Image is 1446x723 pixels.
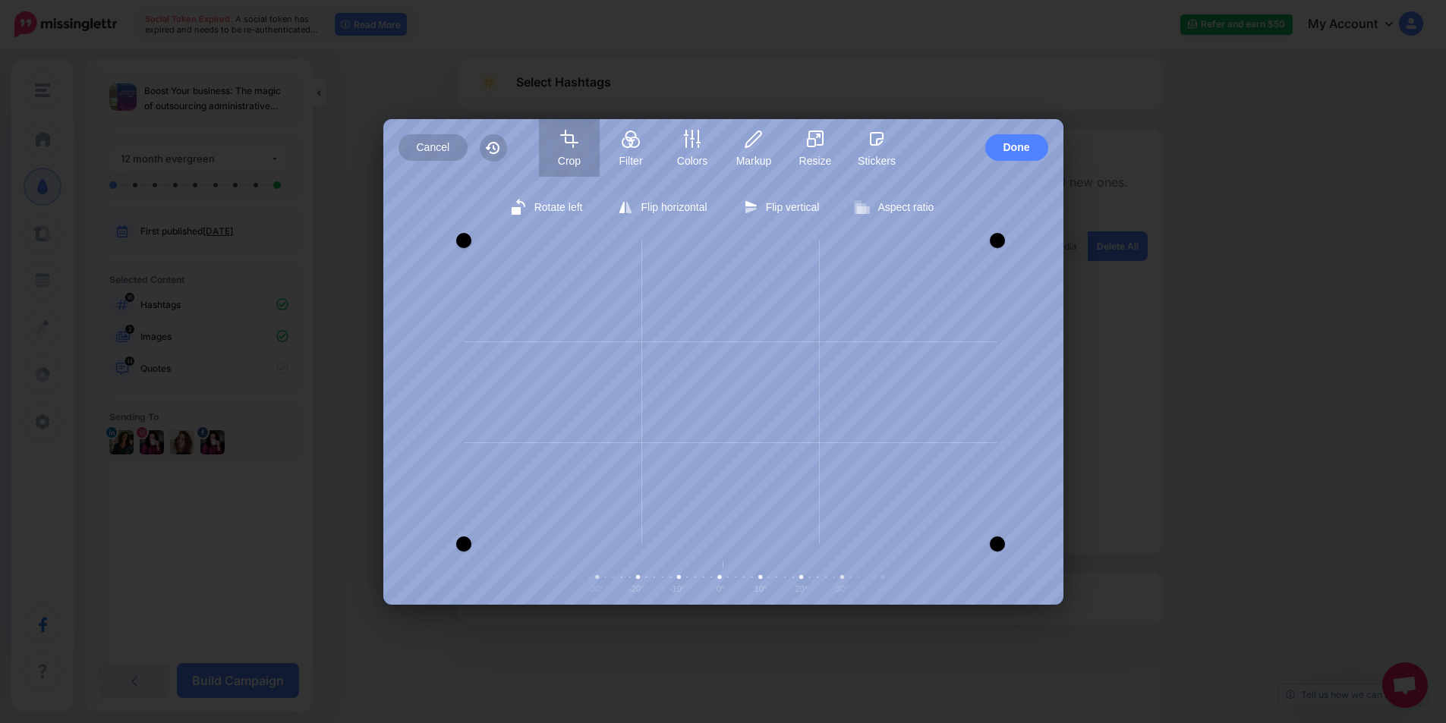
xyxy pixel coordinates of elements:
button: Flip vertical [735,192,829,222]
button: Stickers [846,119,907,177]
span: Stickers [846,155,907,167]
span: Resize [785,155,846,167]
button: Done [985,134,1048,161]
button: Rotate left [503,192,592,222]
button: Cancel [399,134,468,161]
button: Colors [662,119,723,177]
span: Cancel [417,134,450,161]
span: Filter [600,155,661,167]
span: Done [1003,134,1030,161]
button: Filter [600,119,661,177]
button: Center rotation [714,558,732,572]
span: Flip horizontal [641,201,707,213]
span: Center rotation [714,558,745,580]
button: Markup [723,119,784,177]
span: Crop [539,155,600,167]
button: Crop [539,119,600,177]
button: Resize [785,119,846,177]
button: Aspect ratio [846,192,943,222]
button: Flip horizontal [610,192,716,222]
span: Markup [723,155,784,167]
span: Flip vertical [766,201,820,213]
span: Colors [662,155,723,167]
span: Aspect ratio [877,201,934,213]
span: Rotate left [534,201,583,213]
